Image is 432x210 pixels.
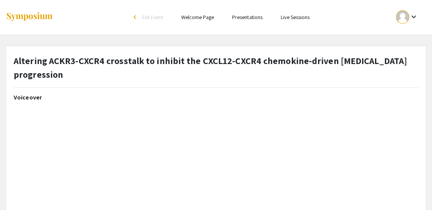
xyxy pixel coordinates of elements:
[181,14,214,21] a: Welcome Page
[14,55,407,80] strong: Altering ACKR3-CXCR4 crosstalk to inhibit the CXCL12-CXCR4 chemokine-driven [MEDICAL_DATA] progre...
[281,14,310,21] a: Live Sessions
[6,176,32,204] iframe: Chat
[142,14,163,21] span: Exit Event
[388,8,426,26] button: Expand account dropdown
[232,14,263,21] a: Presentations
[134,15,138,19] div: arrow_back_ios
[409,12,418,21] mat-icon: Expand account dropdown
[14,94,418,101] h2: Voiceover
[6,12,53,22] img: Symposium by ForagerOne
